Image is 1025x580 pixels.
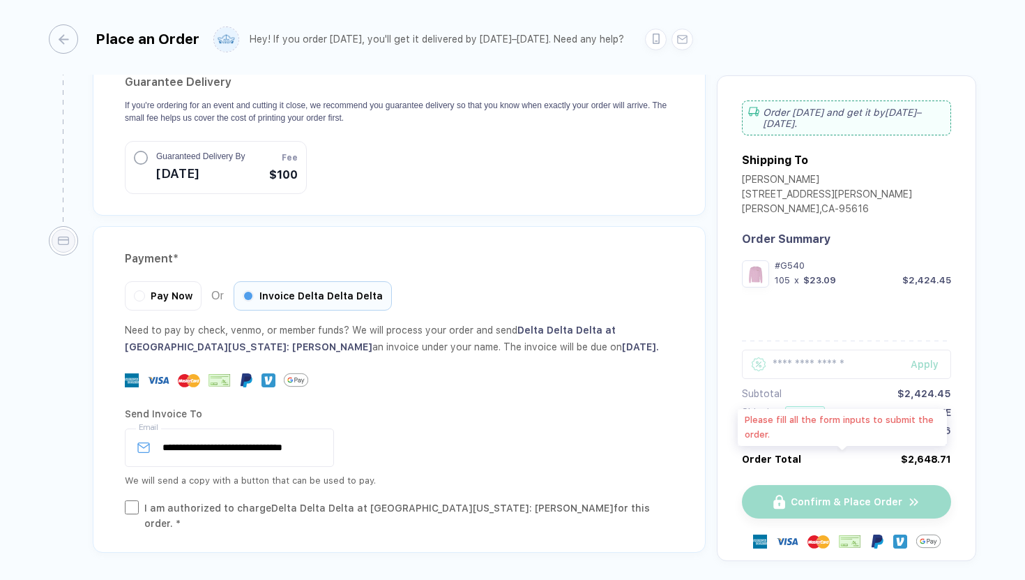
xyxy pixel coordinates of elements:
[742,154,808,167] div: Shipping To
[151,290,192,302] span: Pay Now
[776,530,798,553] img: visa
[269,167,298,184] span: $100
[125,281,202,311] div: Pay Now
[250,34,624,45] div: Hey! If you order [DATE], you'll get it delivered by [DATE]–[DATE]. Need any help?
[234,281,392,311] div: Invoice Delta Delta Delta
[125,281,392,311] div: Or
[125,373,139,387] img: express
[897,388,951,399] div: $2,424.45
[785,406,825,418] div: Standard
[125,322,674,355] div: Need to pay by check, venmo, or member funds? We will process your order and send an invoice unde...
[893,350,951,379] button: Apply
[156,150,245,163] span: Guaranteed Delivery By
[622,341,659,352] span: [DATE] .
[839,535,861,549] img: cheque
[261,373,275,387] img: Venmo
[214,27,238,52] img: user profile
[147,369,169,392] img: visa
[125,71,674,94] h2: Guarantee Delivery
[125,141,307,194] button: Guaranteed Delivery By[DATE]Fee$100
[775,275,790,285] div: 105
[259,290,383,302] span: Invoice Delta Delta Delta
[902,275,951,285] div: $2,424.45
[208,373,231,387] img: cheque
[901,454,951,465] div: $2,648.71
[807,530,830,553] img: master-card
[125,99,674,124] p: If you're ordering for an event and cutting it close, we recommend you guarantee delivery so that...
[125,403,674,425] div: Send Invoice To
[803,275,836,285] div: $23.09
[793,275,800,285] div: x
[282,151,298,164] span: Fee
[742,101,951,135] div: Order [DATE] and get it by [DATE]–[DATE] .
[928,407,951,418] div: FREE
[742,232,951,246] div: Order Summary
[742,188,912,203] div: [STREET_ADDRESS][PERSON_NAME]
[775,260,951,271] div: #G540
[125,473,674,489] div: We will send a copy with a button that can be used to pay.
[156,163,245,185] span: [DATE]
[738,409,947,446] div: Please fill all the form inputs to submit the order.
[742,203,912,218] div: [PERSON_NAME] , CA - 95616
[742,388,782,399] div: Subtotal
[893,535,907,549] img: Venmo
[916,529,941,553] img: GPay
[125,248,674,270] div: Payment
[753,535,767,549] img: express
[284,368,308,392] img: GPay
[745,264,766,284] img: 1759865589084xwymv_nt_front.png
[911,359,951,370] div: Apply
[742,174,912,188] div: [PERSON_NAME]
[742,407,781,418] div: Shipping
[742,454,801,465] div: Order Total
[96,31,199,47] div: Place an Order
[239,373,253,387] img: Paypal
[870,535,884,549] img: Paypal
[144,500,674,531] div: I am authorized to charge Delta Delta Delta at [GEOGRAPHIC_DATA][US_STATE]: [PERSON_NAME] for thi...
[178,369,200,392] img: master-card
